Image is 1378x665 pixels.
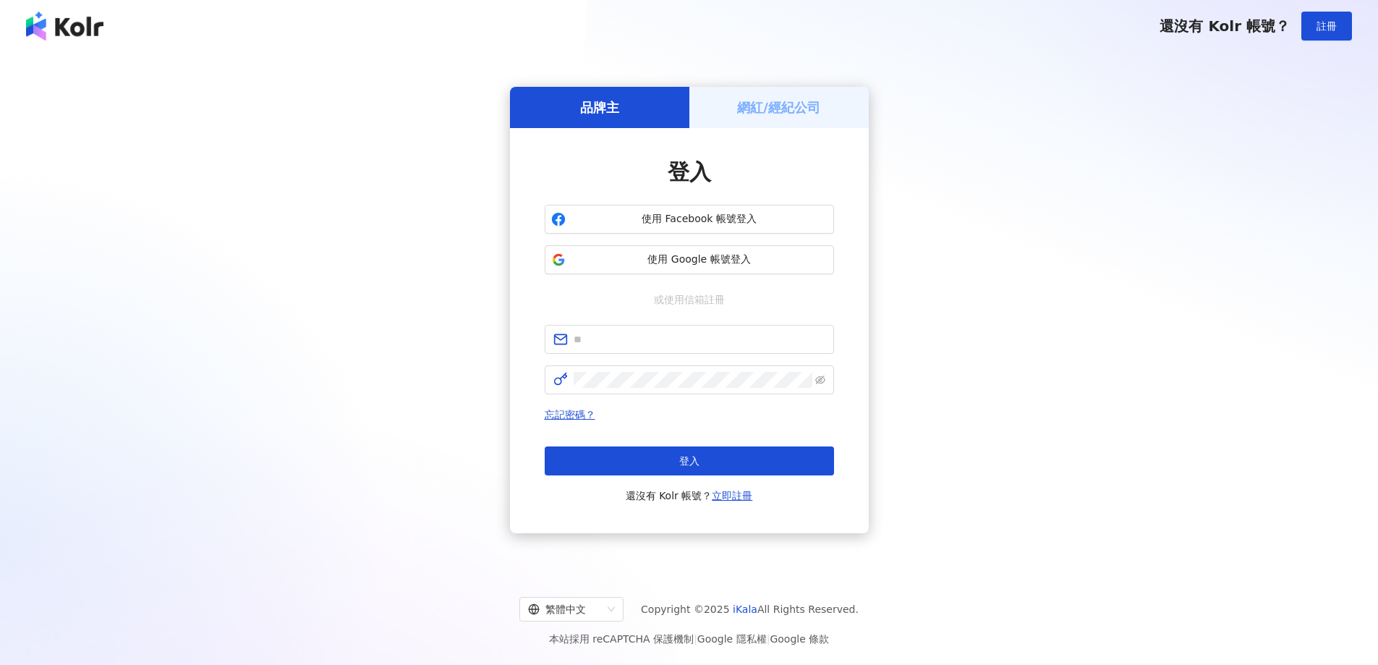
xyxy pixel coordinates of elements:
[697,633,767,645] a: Google 隱私權
[641,601,859,618] span: Copyright © 2025 All Rights Reserved.
[545,409,595,420] a: 忘記密碼？
[545,446,834,475] button: 登入
[737,98,820,117] h5: 網紅/經紀公司
[679,455,699,467] span: 登入
[668,159,711,185] span: 登入
[767,633,770,645] span: |
[545,245,834,274] button: 使用 Google 帳號登入
[528,598,602,621] div: 繁體中文
[1317,20,1337,32] span: 註冊
[1160,17,1290,35] span: 還沒有 Kolr 帳號？
[694,633,697,645] span: |
[712,490,752,501] a: 立即註冊
[644,292,735,308] span: 或使用信箱註冊
[549,630,829,648] span: 本站採用 reCAPTCHA 保護機制
[770,633,829,645] a: Google 條款
[571,253,828,267] span: 使用 Google 帳號登入
[545,205,834,234] button: 使用 Facebook 帳號登入
[815,375,825,385] span: eye-invisible
[571,212,828,226] span: 使用 Facebook 帳號登入
[26,12,103,41] img: logo
[580,98,619,117] h5: 品牌主
[1301,12,1352,41] button: 註冊
[626,487,753,504] span: 還沒有 Kolr 帳號？
[733,603,757,615] a: iKala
